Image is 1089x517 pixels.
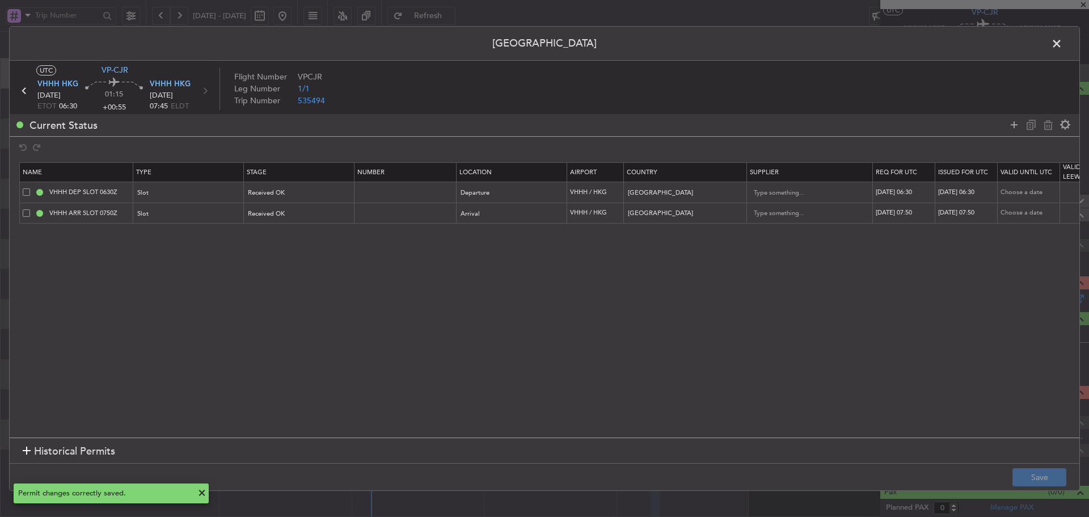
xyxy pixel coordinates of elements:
[876,208,935,218] div: [DATE] 07:50
[1001,168,1052,176] span: Valid Until Utc
[1001,188,1060,197] div: Choose a date
[876,188,935,197] div: [DATE] 06:30
[1001,208,1060,218] div: Choose a date
[938,168,988,176] span: Issued For Utc
[938,208,997,218] div: [DATE] 07:50
[10,27,1079,61] header: [GEOGRAPHIC_DATA]
[876,168,917,176] span: Req For Utc
[18,488,192,499] div: Permit changes correctly saved.
[938,188,997,197] div: [DATE] 06:30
